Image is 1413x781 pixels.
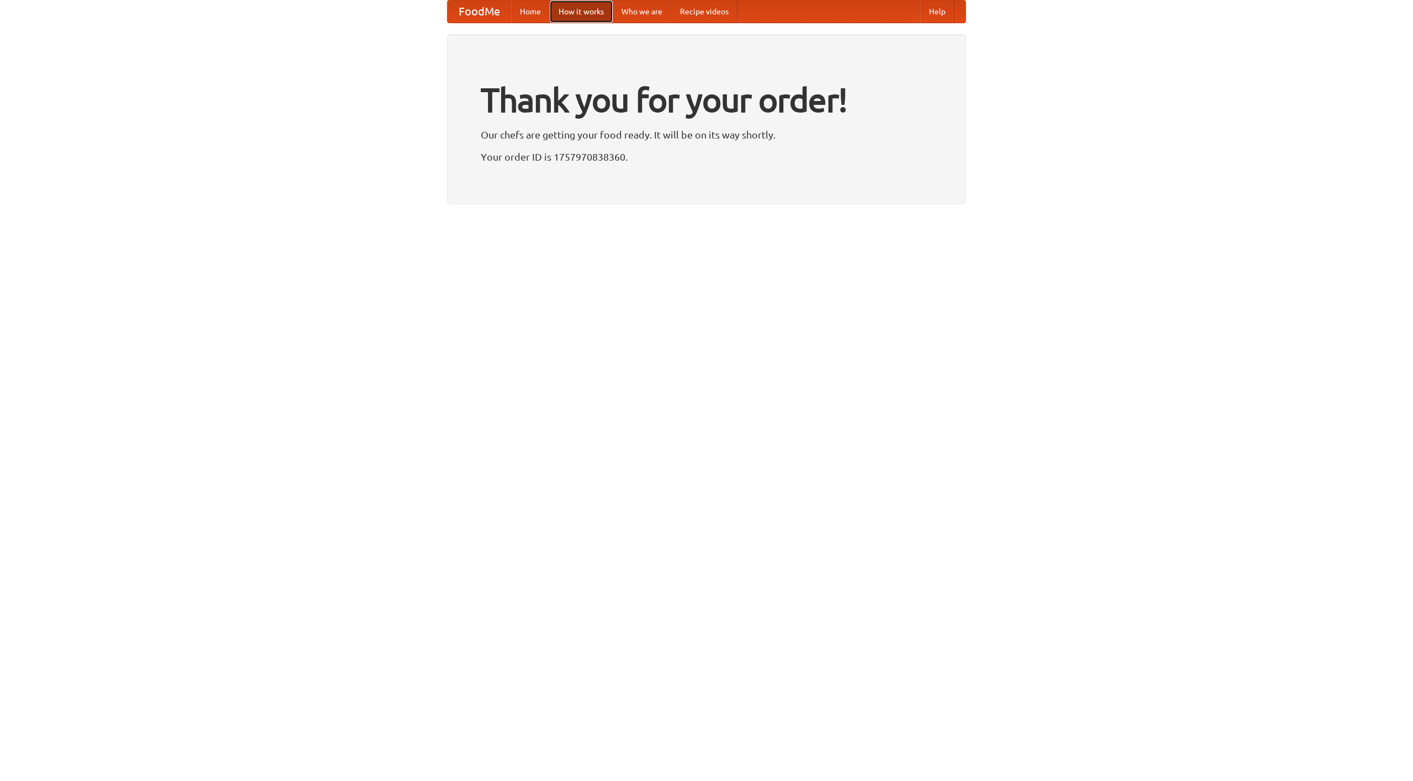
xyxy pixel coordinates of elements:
[920,1,954,23] a: Help
[481,148,932,165] p: Your order ID is 1757970838360.
[448,1,511,23] a: FoodMe
[481,73,932,126] h1: Thank you for your order!
[613,1,671,23] a: Who we are
[481,126,932,143] p: Our chefs are getting your food ready. It will be on its way shortly.
[511,1,550,23] a: Home
[671,1,737,23] a: Recipe videos
[550,1,613,23] a: How it works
